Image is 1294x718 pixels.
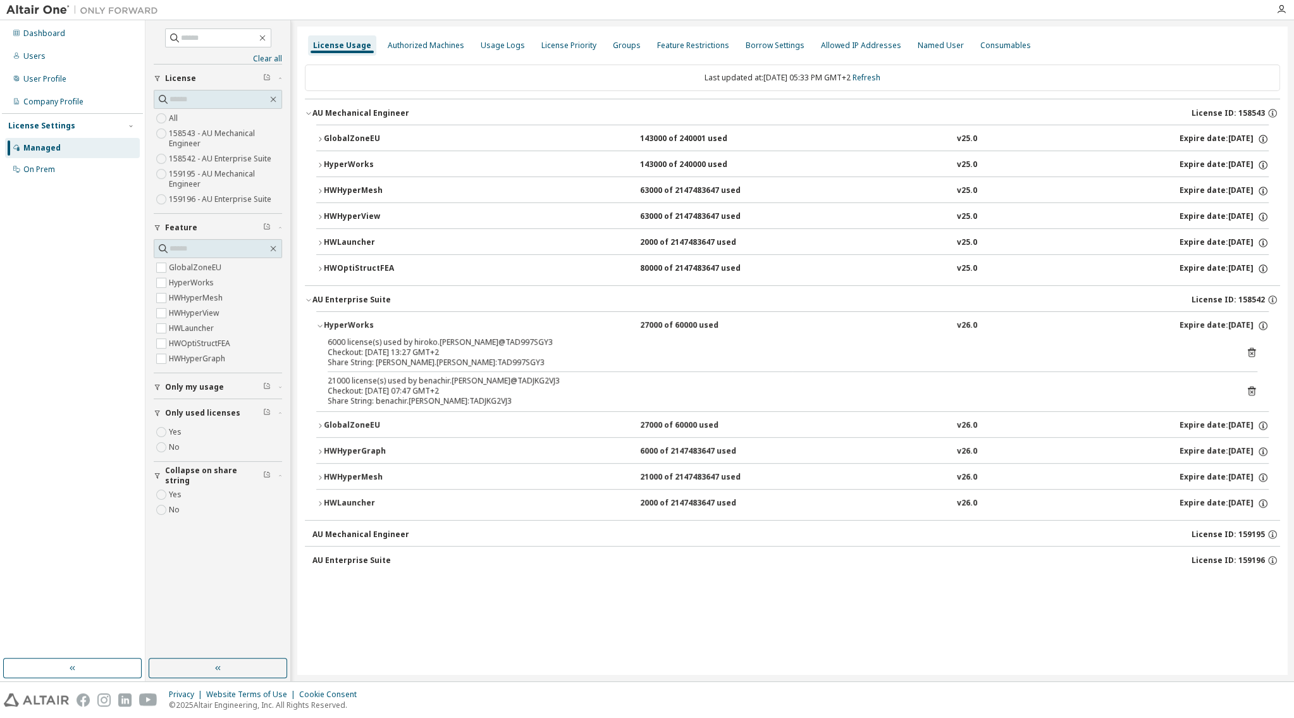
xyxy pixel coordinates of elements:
[328,386,1227,396] div: Checkout: [DATE] 07:47 GMT+2
[263,73,271,84] span: Clear filter
[23,143,61,153] div: Managed
[118,693,132,707] img: linkedin.svg
[957,472,977,483] div: v26.0
[312,295,391,305] div: AU Enterprise Suite
[1180,420,1269,431] div: Expire date: [DATE]
[328,347,1227,357] div: Checkout: [DATE] 13:27 GMT+2
[312,547,1280,574] button: AU Enterprise SuiteLicense ID: 159196
[1180,211,1269,223] div: Expire date: [DATE]
[1180,498,1269,509] div: Expire date: [DATE]
[316,464,1269,492] button: HWHyperMesh21000 of 2147483647 usedv26.0Expire date:[DATE]
[324,420,438,431] div: GlobalZoneEU
[263,382,271,392] span: Clear filter
[957,498,977,509] div: v26.0
[657,40,729,51] div: Feature Restrictions
[541,40,596,51] div: License Priority
[169,440,182,455] label: No
[316,255,1269,283] button: HWOptiStructFEA80000 of 2147483647 usedv25.0Expire date:[DATE]
[23,164,55,175] div: On Prem
[388,40,464,51] div: Authorized Machines
[640,133,754,145] div: 143000 of 240001 used
[853,72,880,83] a: Refresh
[263,471,271,481] span: Clear filter
[169,290,225,306] label: HWHyperMesh
[957,159,977,171] div: v25.0
[169,275,216,290] label: HyperWorks
[169,321,216,336] label: HWLauncher
[640,420,754,431] div: 27000 of 60000 used
[169,306,221,321] label: HWHyperView
[206,690,299,700] div: Website Terms of Use
[640,237,754,249] div: 2000 of 2147483647 used
[263,408,271,418] span: Clear filter
[97,693,111,707] img: instagram.svg
[328,337,1227,347] div: 6000 license(s) used by hiroko.[PERSON_NAME]@TAD997SGY3
[324,133,438,145] div: GlobalZoneEU
[640,263,754,275] div: 80000 of 2147483647 used
[1180,185,1269,197] div: Expire date: [DATE]
[324,446,438,457] div: HWHyperGraph
[154,65,282,92] button: License
[1192,555,1265,566] span: License ID: 159196
[154,399,282,427] button: Only used licenses
[154,54,282,64] a: Clear all
[640,472,754,483] div: 21000 of 2147483647 used
[1180,133,1269,145] div: Expire date: [DATE]
[316,229,1269,257] button: HWLauncher2000 of 2147483647 usedv25.0Expire date:[DATE]
[305,65,1280,91] div: Last updated at: [DATE] 05:33 PM GMT+2
[957,263,977,275] div: v25.0
[165,382,224,392] span: Only my usage
[316,438,1269,466] button: HWHyperGraph6000 of 2147483647 usedv26.0Expire date:[DATE]
[640,320,754,331] div: 27000 of 60000 used
[23,97,83,107] div: Company Profile
[957,185,977,197] div: v25.0
[324,159,438,171] div: HyperWorks
[4,693,69,707] img: altair_logo.svg
[316,412,1269,440] button: GlobalZoneEU27000 of 60000 usedv26.0Expire date:[DATE]
[139,693,157,707] img: youtube.svg
[169,192,274,207] label: 159196 - AU Enterprise Suite
[980,40,1031,51] div: Consumables
[324,498,438,509] div: HWLauncher
[169,351,228,366] label: HWHyperGraph
[1192,529,1265,540] span: License ID: 159195
[169,690,206,700] div: Privacy
[169,424,184,440] label: Yes
[324,185,438,197] div: HWHyperMesh
[1180,446,1269,457] div: Expire date: [DATE]
[169,111,180,126] label: All
[313,40,371,51] div: License Usage
[312,555,391,566] div: AU Enterprise Suite
[316,312,1269,340] button: HyperWorks27000 of 60000 usedv26.0Expire date:[DATE]
[154,214,282,242] button: Feature
[324,211,438,223] div: HWHyperView
[1180,320,1269,331] div: Expire date: [DATE]
[957,320,977,331] div: v26.0
[169,151,274,166] label: 158542 - AU Enterprise Suite
[8,121,75,131] div: License Settings
[918,40,964,51] div: Named User
[328,396,1227,406] div: Share String: benachir.[PERSON_NAME]:TADJKG2VJ3
[328,357,1227,368] div: Share String: [PERSON_NAME].[PERSON_NAME]:TAD997SGY3
[324,472,438,483] div: HWHyperMesh
[23,28,65,39] div: Dashboard
[169,336,233,351] label: HWOptiStructFEA
[821,40,901,51] div: Allowed IP Addresses
[165,73,196,84] span: License
[77,693,90,707] img: facebook.svg
[169,487,184,502] label: Yes
[316,177,1269,205] button: HWHyperMesh63000 of 2147483647 usedv25.0Expire date:[DATE]
[957,211,977,223] div: v25.0
[154,373,282,401] button: Only my usage
[324,320,438,331] div: HyperWorks
[1180,237,1269,249] div: Expire date: [DATE]
[23,51,46,61] div: Users
[169,126,282,151] label: 158543 - AU Mechanical Engineer
[312,521,1280,548] button: AU Mechanical EngineerLicense ID: 159195
[640,211,754,223] div: 63000 of 2147483647 used
[169,166,282,192] label: 159195 - AU Mechanical Engineer
[640,185,754,197] div: 63000 of 2147483647 used
[312,108,409,118] div: AU Mechanical Engineer
[613,40,641,51] div: Groups
[640,446,754,457] div: 6000 of 2147483647 used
